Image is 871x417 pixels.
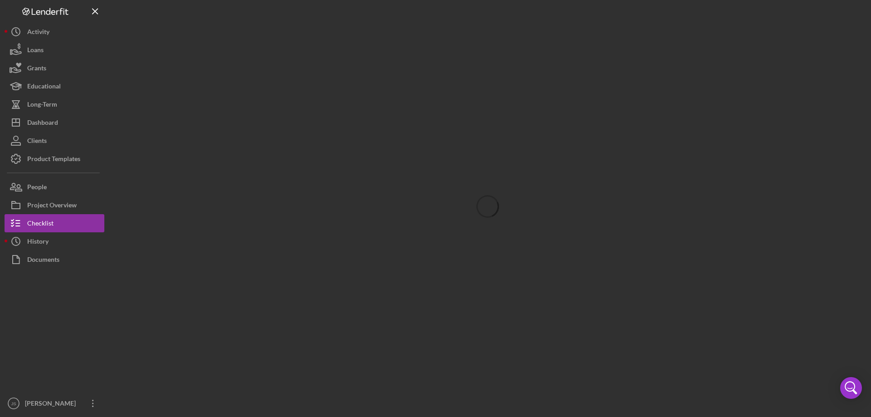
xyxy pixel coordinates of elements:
div: Project Overview [27,196,77,216]
button: Activity [5,23,104,41]
div: Loans [27,41,44,61]
div: Checklist [27,214,54,235]
button: People [5,178,104,196]
div: Long-Term [27,95,57,116]
button: Educational [5,77,104,95]
button: JS[PERSON_NAME] [5,394,104,412]
div: Documents [27,250,59,271]
div: People [27,178,47,198]
button: Product Templates [5,150,104,168]
div: Grants [27,59,46,79]
button: Dashboard [5,113,104,132]
div: Educational [27,77,61,98]
div: History [27,232,49,253]
div: Clients [27,132,47,152]
div: Open Intercom Messenger [840,377,862,399]
button: Clients [5,132,104,150]
button: Grants [5,59,104,77]
text: JS [11,401,16,406]
button: Project Overview [5,196,104,214]
button: History [5,232,104,250]
button: Documents [5,250,104,269]
div: [PERSON_NAME] [23,394,82,415]
button: Long-Term [5,95,104,113]
div: Product Templates [27,150,80,170]
button: Loans [5,41,104,59]
div: Activity [27,23,49,43]
button: Checklist [5,214,104,232]
div: Dashboard [27,113,58,134]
